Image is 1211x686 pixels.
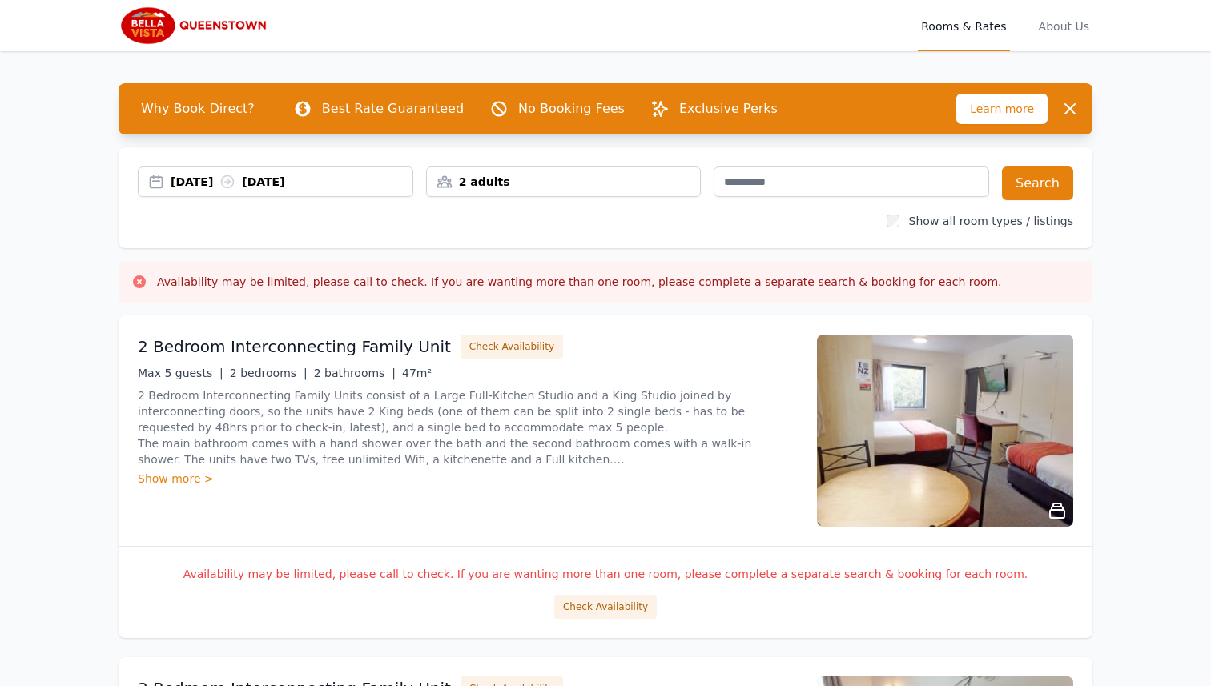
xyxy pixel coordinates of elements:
span: Max 5 guests | [138,367,223,379]
button: Search [1002,166,1073,200]
label: Show all room types / listings [909,215,1073,227]
button: Check Availability [554,595,657,619]
div: Show more > [138,471,798,487]
span: Why Book Direct? [128,93,268,125]
h3: 2 Bedroom Interconnecting Family Unit [138,335,451,358]
img: Bella Vista Queenstown [119,6,272,45]
span: 47m² [402,367,432,379]
span: Learn more [956,94,1048,124]
p: 2 Bedroom Interconnecting Family Units consist of a Large Full-Kitchen Studio and a King Studio j... [138,387,798,467]
div: [DATE] [DATE] [171,174,412,190]
p: Availability may be limited, please call to check. If you are wanting more than one room, please ... [138,566,1073,582]
div: 2 adults [427,174,701,190]
p: No Booking Fees [518,99,625,118]
span: 2 bathrooms | [314,367,396,379]
h3: Availability may be limited, please call to check. If you are wanting more than one room, please ... [157,274,1002,290]
p: Best Rate Guaranteed [322,99,464,118]
p: Exclusive Perks [679,99,778,118]
span: 2 bedrooms | [230,367,308,379]
button: Check Availability [461,335,563,359]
